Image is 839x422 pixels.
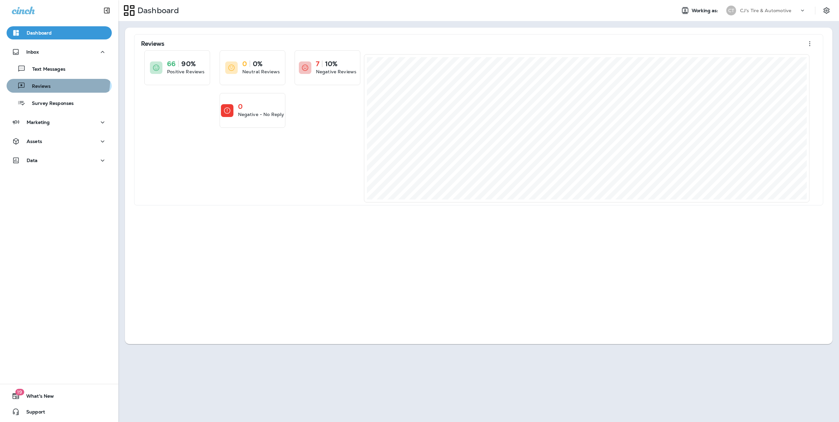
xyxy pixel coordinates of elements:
p: 7 [316,60,319,67]
span: 19 [15,389,24,395]
p: Reviews [141,40,164,47]
span: What's New [20,393,54,401]
p: Dashboard [135,6,179,15]
span: Working as: [692,8,720,13]
button: Data [7,154,112,167]
p: Dashboard [27,30,52,35]
button: Support [7,405,112,418]
button: 19What's New [7,389,112,403]
p: 90% [181,60,195,67]
p: Negative - No Reply [238,111,284,118]
p: 0% [253,60,262,67]
p: Inbox [26,49,39,55]
button: Settings [821,5,832,16]
button: Survey Responses [7,96,112,110]
p: 66 [167,60,176,67]
p: Assets [27,139,42,144]
p: Data [27,158,38,163]
p: Survey Responses [25,101,74,107]
span: Support [20,409,45,417]
button: Text Messages [7,62,112,76]
p: Negative Reviews [316,68,356,75]
button: Inbox [7,45,112,59]
p: Text Messages [26,66,65,73]
p: CJ's Tire & Automotive [740,8,791,13]
button: Collapse Sidebar [98,4,116,17]
button: Marketing [7,116,112,129]
p: 0 [242,60,247,67]
p: 10% [325,60,337,67]
button: Assets [7,135,112,148]
p: Reviews [25,83,51,90]
button: Reviews [7,79,112,93]
button: Dashboard [7,26,112,39]
p: Marketing [27,120,50,125]
p: Neutral Reviews [242,68,280,75]
p: Positive Reviews [167,68,204,75]
p: 0 [238,103,243,110]
div: CT [726,6,736,15]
